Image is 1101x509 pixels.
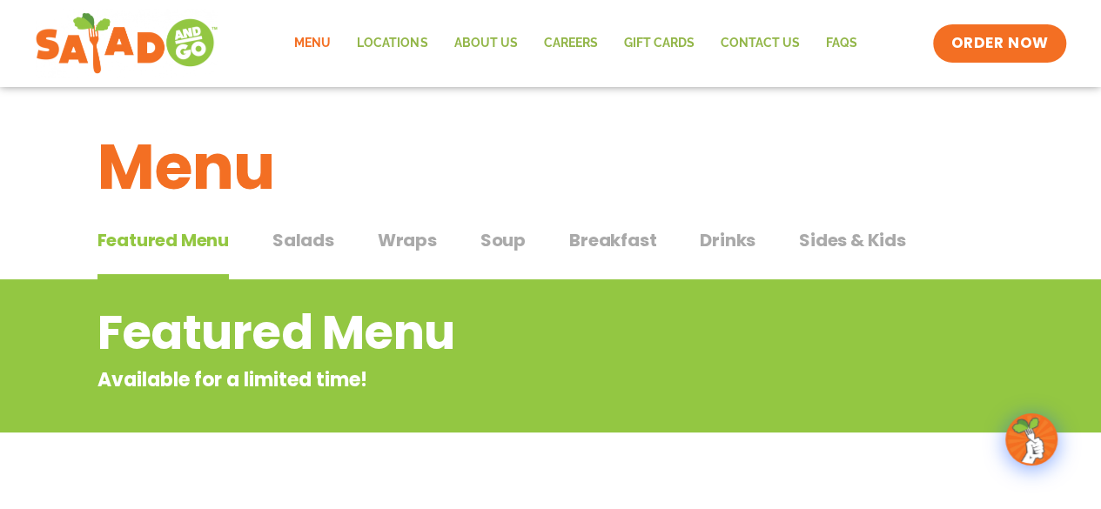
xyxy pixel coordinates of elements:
a: ORDER NOW [933,24,1065,63]
span: Wraps [378,227,437,253]
p: Available for a limited time! [97,365,864,394]
img: wpChatIcon [1007,415,1056,464]
h2: Featured Menu [97,298,864,368]
span: Featured Menu [97,227,229,253]
span: ORDER NOW [950,33,1048,54]
span: Soup [480,227,526,253]
span: Drinks [700,227,755,253]
a: GIFT CARDS [610,23,707,64]
img: new-SAG-logo-768×292 [35,9,218,78]
a: FAQs [812,23,869,64]
nav: Menu [281,23,869,64]
span: Sides & Kids [799,227,906,253]
a: Locations [344,23,440,64]
span: Salads [272,227,334,253]
h1: Menu [97,120,1004,214]
a: About Us [440,23,530,64]
a: Careers [530,23,610,64]
div: Tabbed content [97,221,1004,280]
a: Menu [281,23,344,64]
a: Contact Us [707,23,812,64]
span: Breakfast [569,227,656,253]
